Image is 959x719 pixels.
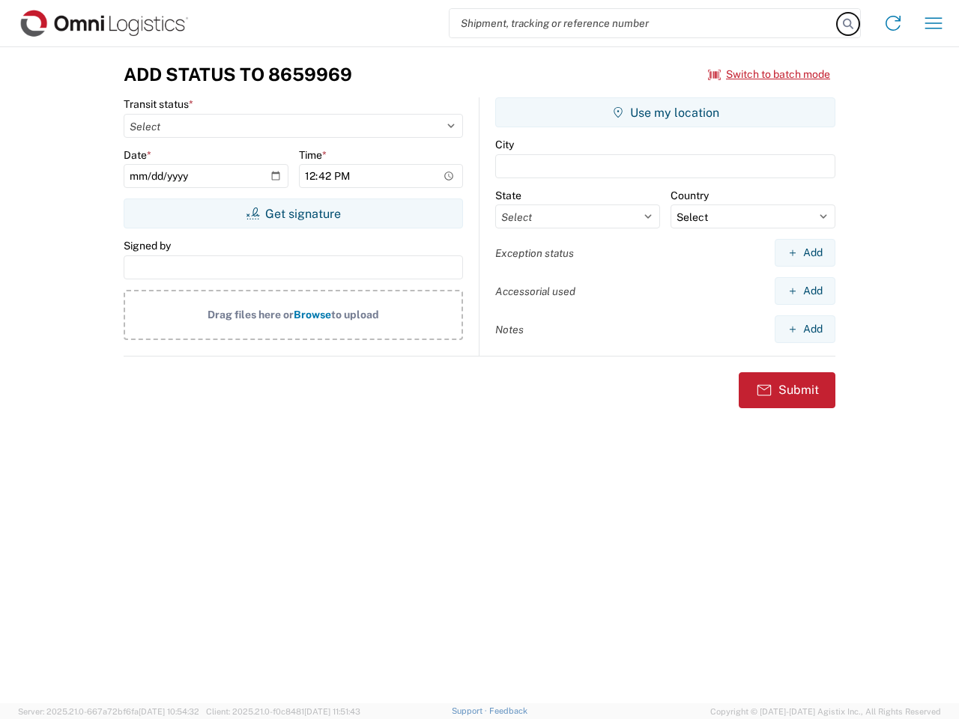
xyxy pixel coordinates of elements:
[139,707,199,716] span: [DATE] 10:54:32
[124,198,463,228] button: Get signature
[331,309,379,321] span: to upload
[124,148,151,162] label: Date
[294,309,331,321] span: Browse
[452,706,489,715] a: Support
[18,707,199,716] span: Server: 2025.21.0-667a72bf6fa
[671,189,709,202] label: Country
[124,64,352,85] h3: Add Status to 8659969
[495,323,524,336] label: Notes
[208,309,294,321] span: Drag files here or
[495,246,574,260] label: Exception status
[739,372,835,408] button: Submit
[775,277,835,305] button: Add
[708,62,830,87] button: Switch to batch mode
[775,315,835,343] button: Add
[710,705,941,718] span: Copyright © [DATE]-[DATE] Agistix Inc., All Rights Reserved
[124,97,193,111] label: Transit status
[495,138,514,151] label: City
[775,239,835,267] button: Add
[206,707,360,716] span: Client: 2025.21.0-f0c8481
[489,706,527,715] a: Feedback
[495,189,521,202] label: State
[124,239,171,252] label: Signed by
[495,285,575,298] label: Accessorial used
[299,148,327,162] label: Time
[304,707,360,716] span: [DATE] 11:51:43
[495,97,835,127] button: Use my location
[450,9,838,37] input: Shipment, tracking or reference number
